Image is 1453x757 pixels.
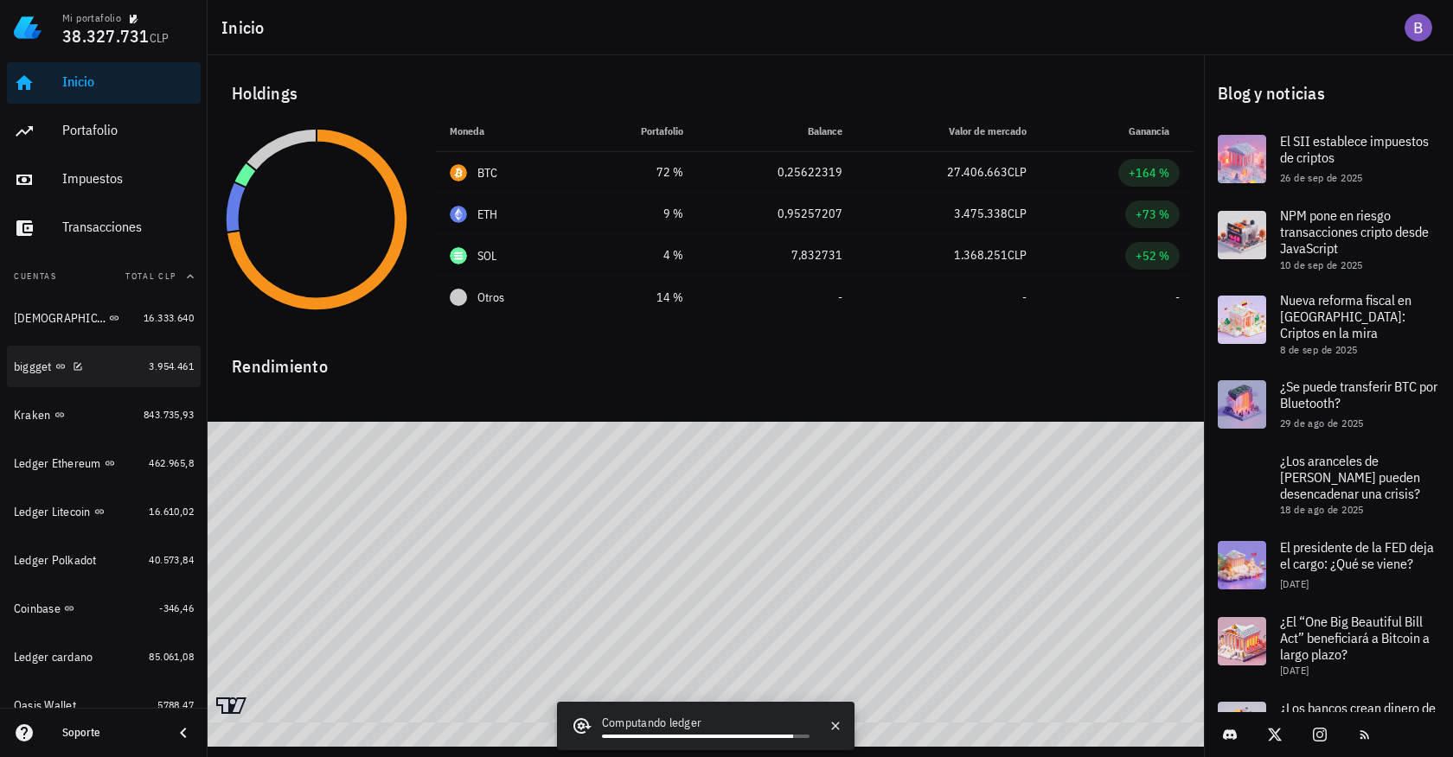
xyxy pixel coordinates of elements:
div: 0,95257207 [711,205,842,223]
div: 7,832731 [711,246,842,264]
a: Nueva reforma fiscal en [GEOGRAPHIC_DATA]: Criptos en la mira 8 de sep de 2025 [1204,282,1453,366]
div: avatar [1405,14,1432,41]
div: 4 % [591,246,683,264]
span: 16.610,02 [149,505,194,518]
div: biggget [14,359,52,374]
a: Ledger Litecoin 16.610,02 [7,491,201,532]
span: 1.368.251 [954,247,1008,263]
a: Ledger Ethereum 462.965,8 [7,442,201,484]
div: Portafolio [62,122,194,138]
div: Ledger Ethereum [14,456,101,471]
th: Moneda [436,111,577,152]
span: 3.954.461 [149,359,194,372]
span: - [838,289,842,305]
span: 18 de ago de 2025 [1280,503,1364,516]
div: +73 % [1136,206,1169,223]
span: CLP [1008,206,1027,221]
span: [DATE] [1280,577,1309,590]
span: [DATE] [1280,664,1309,677]
div: 9 % [591,205,683,223]
div: 14 % [591,289,683,307]
div: Ledger cardano [14,650,93,665]
span: 10 de sep de 2025 [1280,258,1363,271]
span: 38.327.731 [62,24,150,48]
div: 72 % [591,163,683,181]
div: Holdings [218,66,1194,121]
button: CuentasTotal CLP [7,256,201,297]
span: Nueva reforma fiscal en [GEOGRAPHIC_DATA]: Criptos en la mira [1280,291,1411,341]
span: El SII establece impuestos de criptos [1280,132,1429,166]
a: El presidente de la FED deja el cargo: ¿Qué se viene? [DATE] [1204,527,1453,603]
div: Ledger Polkadot [14,553,97,568]
a: [DEMOGRAPHIC_DATA] 16.333.640 [7,297,201,339]
span: 843.735,93 [144,408,194,421]
div: +164 % [1129,164,1169,181]
div: Rendimiento [218,339,1194,380]
div: Computando ledger [602,714,810,735]
div: Impuestos [62,170,194,187]
span: 27.406.663 [947,164,1008,180]
a: Oasis Wallet 5788,47 [7,684,201,726]
a: Impuestos [7,159,201,200]
span: 16.333.640 [144,311,194,324]
span: Ganancia [1129,124,1180,137]
span: Total CLP [125,270,176,282]
span: 85.061,08 [149,650,194,663]
span: CLP [150,30,170,46]
a: Ledger Polkadot 40.573,84 [7,539,201,581]
a: Coinbase -346,46 [7,588,201,629]
span: 5788,47 [157,698,194,711]
th: Balance [697,111,856,152]
span: -346,46 [159,601,194,614]
div: Transacciones [62,219,194,235]
div: SOL [477,247,497,264]
a: biggget 3.954.461 [7,346,201,387]
a: Transacciones [7,207,201,249]
a: Ledger cardano 85.061,08 [7,636,201,677]
span: El presidente de la FED deja el cargo: ¿Qué se viene? [1280,538,1434,572]
span: ¿Se puede transferir BTC por Bluetooth? [1280,378,1437,411]
span: - [1022,289,1027,305]
div: +52 % [1136,247,1169,264]
a: Portafolio [7,111,201,152]
div: Inicio [62,73,194,90]
span: ¿Los aranceles de [PERSON_NAME] pueden desencadenar una crisis? [1280,452,1420,502]
div: Blog y noticias [1204,66,1453,121]
a: NPM pone en riesgo transacciones cripto desde JavaScript 10 de sep de 2025 [1204,197,1453,282]
span: CLP [1008,164,1027,180]
img: LedgiFi [14,14,42,41]
a: ¿El “One Big Beautiful Bill Act” beneficiará a Bitcoin a largo plazo? [DATE] [1204,603,1453,688]
span: 40.573,84 [149,553,194,566]
div: 0,25622319 [711,163,842,181]
div: BTC [477,164,498,181]
span: ¿El “One Big Beautiful Bill Act” beneficiará a Bitcoin a largo plazo? [1280,613,1430,663]
a: ¿Los aranceles de [PERSON_NAME] pueden desencadenar una crisis? 18 de ago de 2025 [1204,442,1453,527]
a: ¿Se puede transferir BTC por Bluetooth? 29 de ago de 2025 [1204,366,1453,442]
span: CLP [1008,247,1027,263]
div: SOL-icon [450,247,467,264]
span: 26 de sep de 2025 [1280,171,1363,184]
a: Kraken 843.735,93 [7,394,201,436]
div: Soporte [62,726,159,740]
div: ETH-icon [450,206,467,223]
th: Portafolio [577,111,697,152]
a: Inicio [7,62,201,104]
div: [DEMOGRAPHIC_DATA] [14,311,106,326]
th: Valor de mercado [856,111,1040,152]
div: ETH [477,206,498,223]
div: Coinbase [14,601,61,616]
div: Mi portafolio [62,11,121,25]
span: 8 de sep de 2025 [1280,343,1357,356]
span: 3.475.338 [954,206,1008,221]
h1: Inicio [221,14,272,41]
a: Charting by TradingView [216,697,246,714]
div: Ledger Litecoin [14,505,91,519]
span: - [1175,289,1180,305]
a: El SII establece impuestos de criptos 26 de sep de 2025 [1204,121,1453,197]
span: NPM pone en riesgo transacciones cripto desde JavaScript [1280,207,1429,257]
div: Kraken [14,408,51,423]
div: Oasis Wallet [14,698,76,713]
span: Otros [477,289,504,307]
div: BTC-icon [450,164,467,181]
span: 29 de ago de 2025 [1280,417,1364,429]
